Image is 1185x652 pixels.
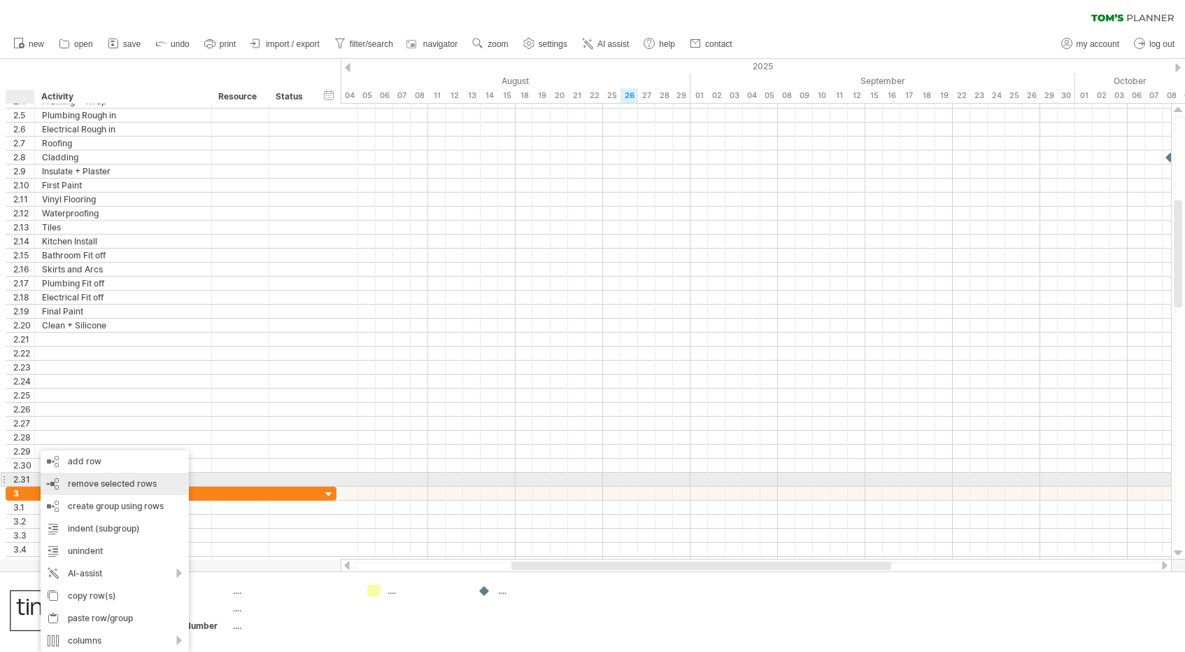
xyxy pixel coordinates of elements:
[13,165,34,178] div: 2.9
[220,39,236,49] span: print
[41,518,189,540] div: indent (subgroup)
[42,291,204,304] div: Electrical Fit off
[42,179,204,192] div: First Paint
[42,165,204,178] div: Insulate + Plaster
[690,88,708,103] div: Monday, 1 September 2025
[13,515,34,528] div: 3.2
[13,403,34,416] div: 2.26
[13,431,34,444] div: 2.28
[1077,39,1119,49] span: my account
[1005,88,1023,103] div: Thursday, 25 September 2025
[393,88,411,103] div: Thursday, 7 August 2025
[935,88,953,103] div: Friday, 19 September 2025
[498,88,516,103] div: Friday, 15 August 2025
[659,39,675,49] span: help
[41,450,189,473] div: add row
[13,207,34,220] div: 2.12
[42,109,204,122] div: Plumbing Rough in
[376,88,393,103] div: Wednesday, 6 August 2025
[404,35,462,53] a: navigator
[233,602,350,614] div: ....
[428,88,446,103] div: Monday, 11 August 2025
[705,39,732,49] span: contact
[690,74,1075,88] div: September 2025
[201,35,240,53] a: print
[74,39,93,49] span: open
[568,88,586,103] div: Thursday, 21 August 2025
[42,235,204,248] div: Kitchen Install
[233,585,350,597] div: ....
[918,88,935,103] div: Thursday, 18 September 2025
[276,90,306,104] div: Status
[41,607,189,630] div: paste row/group
[1110,88,1128,103] div: Friday, 3 October 2025
[42,249,204,262] div: Bathroom Fit off
[1058,88,1075,103] div: Tuesday, 30 September 2025
[539,39,567,49] span: settings
[218,90,261,104] div: Resource
[323,74,690,88] div: August 2025
[13,543,34,556] div: 3.4
[13,347,34,360] div: 2.22
[331,35,397,53] a: filter/search
[152,35,194,53] a: undo
[579,35,633,53] a: AI assist
[13,109,34,122] div: 2.5
[266,39,320,49] span: import / export
[8,588,137,633] img: 0fa8071f-567e-4bb4-bb99-6c585f770091.png
[123,39,141,49] span: save
[13,291,34,304] div: 2.18
[13,487,34,500] div: 3
[233,620,350,632] div: ....
[42,207,204,220] div: Waterproofing
[171,39,190,49] span: undo
[13,375,34,388] div: 2.24
[13,529,34,542] div: 3.3
[725,88,743,103] div: Wednesday, 3 September 2025
[1145,88,1163,103] div: Tuesday, 7 October 2025
[988,88,1005,103] div: Wednesday, 24 September 2025
[1040,88,1058,103] div: Monday, 29 September 2025
[1093,88,1110,103] div: Thursday, 2 October 2025
[1058,35,1123,53] a: my account
[55,35,97,53] a: open
[469,35,512,53] a: zoom
[640,35,679,53] a: help
[13,319,34,332] div: 2.20
[13,277,34,290] div: 2.17
[488,39,508,49] span: zoom
[41,562,189,585] div: AI-assist
[655,88,673,103] div: Thursday, 28 August 2025
[446,88,463,103] div: Tuesday, 12 August 2025
[778,88,795,103] div: Monday, 8 September 2025
[13,389,34,402] div: 2.25
[953,88,970,103] div: Monday, 22 September 2025
[1075,88,1093,103] div: Wednesday, 1 October 2025
[13,557,34,570] div: 3.5
[42,123,204,136] div: Electrical Rough in
[13,501,34,514] div: 3.1
[423,39,457,49] span: navigator
[516,88,533,103] div: Monday, 18 August 2025
[900,88,918,103] div: Wednesday, 17 September 2025
[13,459,34,472] div: 2.30
[1128,88,1145,103] div: Monday, 6 October 2025
[13,473,34,486] div: 2.31
[411,88,428,103] div: Friday, 8 August 2025
[795,88,813,103] div: Tuesday, 9 September 2025
[42,319,204,332] div: Clean + Silicone
[104,35,145,53] a: save
[13,305,34,318] div: 2.19
[481,88,498,103] div: Thursday, 14 August 2025
[708,88,725,103] div: Tuesday, 2 September 2025
[597,39,629,49] span: AI assist
[1149,39,1175,49] span: log out
[341,88,358,103] div: Monday, 4 August 2025
[533,88,551,103] div: Tuesday, 19 August 2025
[883,88,900,103] div: Tuesday, 16 September 2025
[68,478,157,489] span: remove selected rows
[498,585,574,597] div: ....
[13,137,34,150] div: 2.7
[247,35,324,53] a: import / export
[463,88,481,103] div: Wednesday, 13 August 2025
